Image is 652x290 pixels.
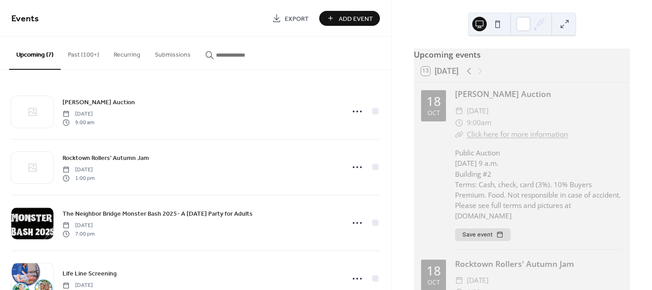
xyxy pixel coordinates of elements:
span: Life Line Screening [62,269,117,279]
span: [DATE] [62,222,95,230]
a: The Neighbor Bridge Monster Bash 2025- A [DATE] Party for Adults [62,208,253,219]
span: The Neighbor Bridge Monster Bash 2025- A [DATE] Party for Adults [62,209,253,219]
button: Add Event [319,11,380,26]
button: Recurring [106,37,148,69]
a: Rocktown Rollers' Autumn Jam [62,153,149,163]
div: ​ [455,129,463,140]
span: [DATE] [62,110,94,118]
span: Add Event [339,14,373,24]
div: 18 [427,265,441,277]
span: 9:00 am [62,118,94,126]
button: Past (100+) [61,37,106,69]
span: [DATE] [467,275,489,286]
a: Export [265,11,316,26]
span: 7:00 pm [62,230,95,238]
div: Upcoming events [414,48,630,60]
span: [DATE] [62,281,93,290]
button: Save event [455,228,511,241]
a: [PERSON_NAME] Auction [62,97,135,107]
button: Submissions [148,37,198,69]
a: Rocktown Rollers' Autumn Jam [455,258,574,269]
span: 9:00am [467,117,491,129]
span: Export [285,14,309,24]
span: Events [11,10,39,28]
div: Oct [427,279,440,285]
a: [PERSON_NAME] Auction [455,88,551,99]
div: ​ [455,275,463,286]
a: Life Line Screening [62,268,117,279]
span: [DATE] [467,105,489,117]
div: 18 [427,95,441,108]
span: [PERSON_NAME] Auction [62,98,135,107]
button: Upcoming (7) [9,37,61,70]
span: [DATE] [62,166,95,174]
div: Oct [427,110,440,116]
span: 1:00 pm [62,174,95,182]
a: Click here for more information [467,130,568,139]
div: ​ [455,117,463,129]
div: Public Auction [DATE] 9 a.m. Building #2 Terms: Cash, check, card (3%). 10% Buyers Premium. Food.... [455,148,623,221]
div: ​ [455,105,463,117]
